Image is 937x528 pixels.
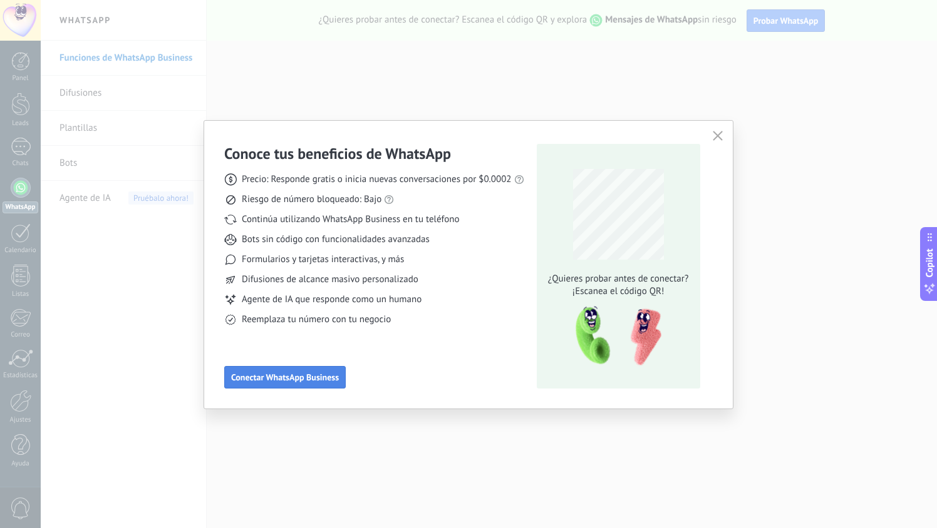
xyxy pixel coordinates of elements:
[242,193,381,206] span: Riesgo de número bloqueado: Bajo
[242,233,430,246] span: Bots sin código con funcionalidades avanzadas
[544,273,692,285] span: ¿Quieres probar antes de conectar?
[231,373,339,382] span: Conectar WhatsApp Business
[242,213,459,226] span: Continúa utilizando WhatsApp Business en tu teléfono
[544,285,692,298] span: ¡Escanea el código QR!
[242,173,512,186] span: Precio: Responde gratis o inicia nuevas conversaciones por $0.0002
[224,366,346,388] button: Conectar WhatsApp Business
[224,144,451,163] h3: Conoce tus beneficios de WhatsApp
[242,253,404,266] span: Formularios y tarjetas interactivas, y más
[565,303,664,370] img: qr-pic-1x.png
[242,293,422,306] span: Agente de IA que responde como un humano
[242,273,418,286] span: Difusiones de alcance masivo personalizado
[923,249,936,278] span: Copilot
[242,313,391,326] span: Reemplaza tu número con tu negocio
